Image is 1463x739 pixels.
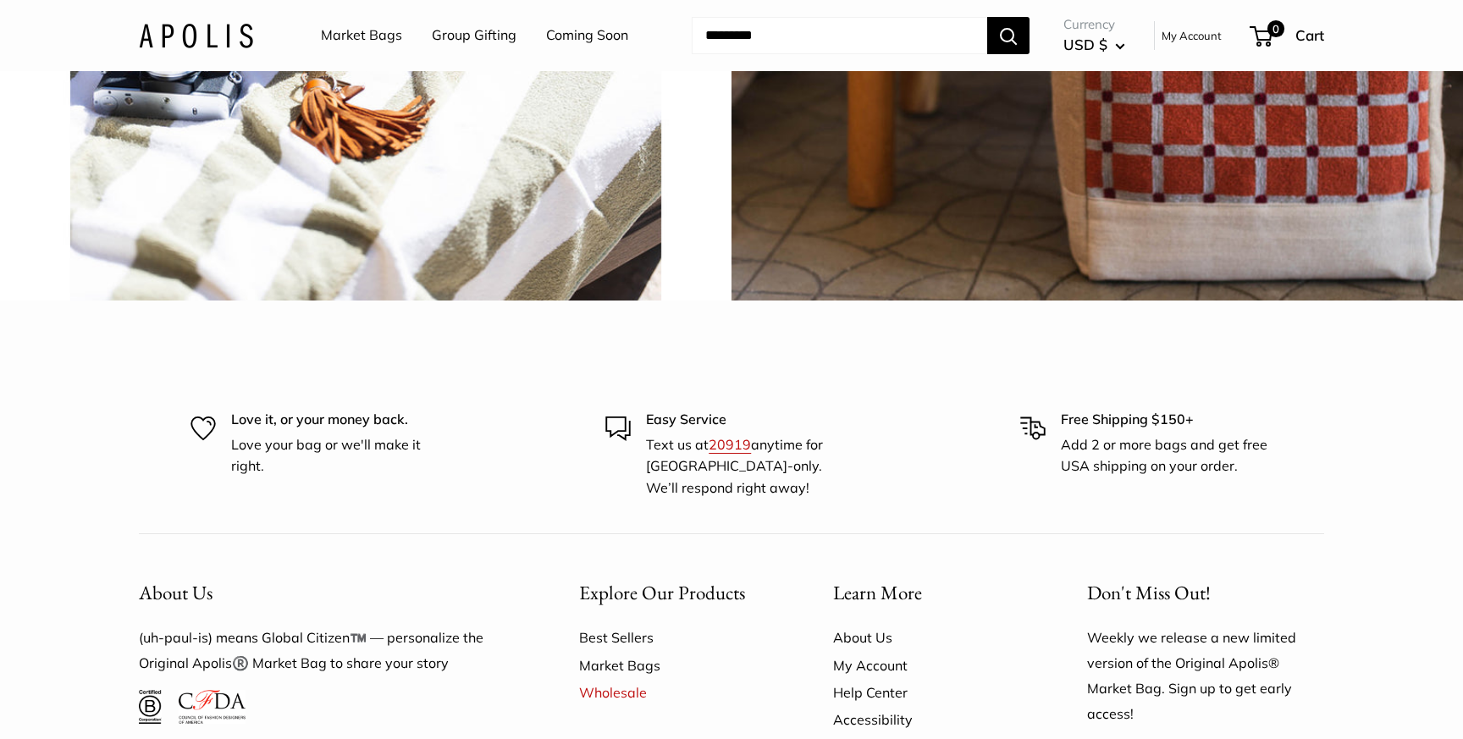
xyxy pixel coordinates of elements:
[646,434,858,499] p: Text us at anytime for [GEOGRAPHIC_DATA]-only. We’ll respond right away!
[646,409,858,431] p: Easy Service
[987,17,1030,54] button: Search
[1063,31,1125,58] button: USD $
[833,679,1028,706] a: Help Center
[833,580,922,605] span: Learn More
[1061,409,1273,431] p: Free Shipping $150+
[1063,36,1107,53] span: USD $
[546,23,628,48] a: Coming Soon
[231,409,443,431] p: Love it, or your money back.
[1087,576,1324,609] p: Don't Miss Out!
[833,652,1028,679] a: My Account
[139,576,520,609] button: About Us
[432,23,516,48] a: Group Gifting
[139,690,162,724] img: Certified B Corporation
[139,626,520,676] p: (uh-paul-is) means Global Citizen™️ — personalize the Original Apolis®️ Market Bag to share your ...
[692,17,987,54] input: Search...
[579,580,745,605] span: Explore Our Products
[833,706,1028,733] a: Accessibility
[1087,626,1324,727] p: Weekly we release a new limited version of the Original Apolis® Market Bag. Sign up to get early ...
[579,624,774,651] a: Best Sellers
[1162,25,1222,46] a: My Account
[231,434,443,477] p: Love your bag or we'll make it right.
[709,436,751,453] a: 20919
[1063,13,1125,36] span: Currency
[1251,22,1324,49] a: 0 Cart
[139,23,253,47] img: Apolis
[833,624,1028,651] a: About Us
[579,652,774,679] a: Market Bags
[1061,434,1273,477] p: Add 2 or more bags and get free USA shipping on your order.
[833,576,1028,609] button: Learn More
[321,23,402,48] a: Market Bags
[139,580,213,605] span: About Us
[179,690,246,724] img: Council of Fashion Designers of America Member
[1295,26,1324,44] span: Cart
[1267,20,1284,37] span: 0
[579,679,774,706] a: Wholesale
[579,576,774,609] button: Explore Our Products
